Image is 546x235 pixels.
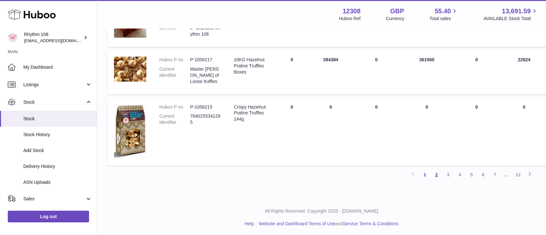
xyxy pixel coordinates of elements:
img: product image [114,57,146,82]
img: orders@rhythm108.com [8,33,17,42]
dt: Current identifier [159,66,190,85]
a: Help [245,221,254,226]
a: 7 [489,169,501,181]
td: 0 [350,50,403,94]
li: and [256,221,398,227]
td: 0 [311,98,350,166]
div: Huboo Ref [339,16,361,22]
a: Website and Dashboard Terms of Use [259,221,335,226]
a: 55.40 Total sales [429,7,458,22]
a: 3 [442,169,454,181]
div: Crispy Hazelnut Praline Truffles 144g [234,104,266,123]
td: 384384 [311,50,350,94]
td: 0 [403,98,451,166]
dt: Huboo P no [159,57,190,63]
dd: Master [PERSON_NAME] of Loose truffles [190,66,221,85]
span: Listings [23,82,85,88]
span: Stock [23,99,85,105]
div: Rhythm 108 [24,31,82,44]
a: 2 [431,169,442,181]
span: AVAILABLE Stock Total [483,16,538,22]
span: 13,691.59 [502,7,531,16]
a: Service Terms & Conditions [343,221,399,226]
span: Add Stock [23,147,92,154]
strong: GBP [390,7,404,16]
a: 13,691.59 AVAILABLE Stock Total [483,7,538,22]
span: Delivery History [23,163,92,170]
span: My Dashboard [23,64,92,70]
td: 361560 [403,50,451,94]
span: 0 [475,104,478,110]
dd: P-1056215 [190,104,221,110]
dt: Current identifier [159,113,190,125]
span: Total sales [429,16,458,22]
span: Stock History [23,132,92,138]
td: 0 [272,50,311,94]
span: ASN Uploads [23,179,92,185]
dt: Huboo P no [159,104,190,110]
a: 5 [466,169,477,181]
span: Stock [23,116,92,122]
td: 0 [350,98,403,166]
strong: 12308 [343,7,361,16]
dd: 7640155341295 [190,113,221,125]
span: Sales [23,196,85,202]
span: 0 [475,57,478,62]
div: Currency [386,16,404,22]
div: 10KG Hazelnut Praline Truffles Boxes [234,57,266,75]
dd: P-1056217 [190,57,221,63]
a: Log out [8,211,89,222]
img: product image [114,104,146,158]
a: 1 [419,169,431,181]
td: 0 [272,98,311,166]
a: 12 [512,169,524,181]
span: 55.40 [435,7,451,16]
span: [EMAIL_ADDRESS][DOMAIN_NAME] [24,38,95,43]
p: All Rights Reserved. Copyright 2025 - [DOMAIN_NAME] [102,208,541,214]
a: 6 [477,169,489,181]
a: 4 [454,169,466,181]
span: ... [501,169,512,181]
